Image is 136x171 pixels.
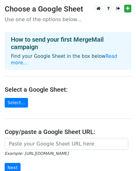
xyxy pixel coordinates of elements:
[11,36,125,51] h4: How to send your first MergeMail campaign
[11,53,125,66] p: Find your Google Sheet in the box below
[11,53,117,66] a: Read more...
[5,86,131,93] h4: Select a Google Sheet:
[5,128,131,136] h4: Copy/paste a Google Sheet URL:
[5,138,128,150] input: Paste your Google Sheet URL here
[5,16,131,23] p: Use one of the options below...
[5,151,68,156] small: Example: [URL][DOMAIN_NAME]
[5,5,131,14] h3: Choose a Google Sheet
[5,98,28,108] a: Select...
